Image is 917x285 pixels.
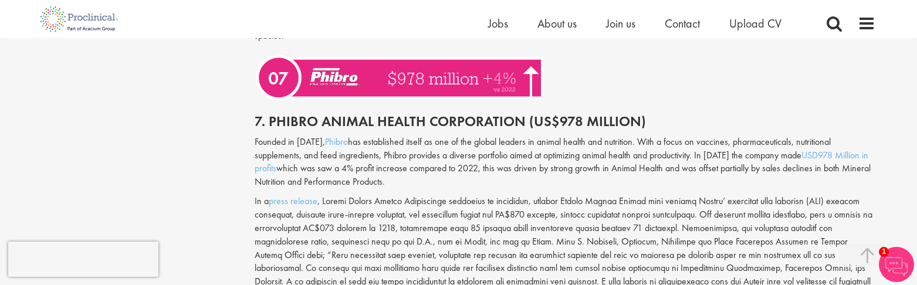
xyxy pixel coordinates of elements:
p: Founded in [DATE], has established itself as one of the global leaders in animal health and nutri... [255,135,875,189]
a: Contact [665,16,700,31]
a: press release [269,195,317,207]
h2: 7. Phibro Animal Health Corporation (US$978 Million) [255,114,875,129]
a: Join us [606,16,635,31]
a: Upload CV [729,16,781,31]
iframe: reCAPTCHA [8,242,158,277]
img: Chatbot [879,247,914,282]
span: 1 [879,247,889,257]
a: Phibro [325,135,348,148]
a: Jobs [488,16,508,31]
a: About us [537,16,577,31]
a: USD978 Million in profits [255,149,868,175]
